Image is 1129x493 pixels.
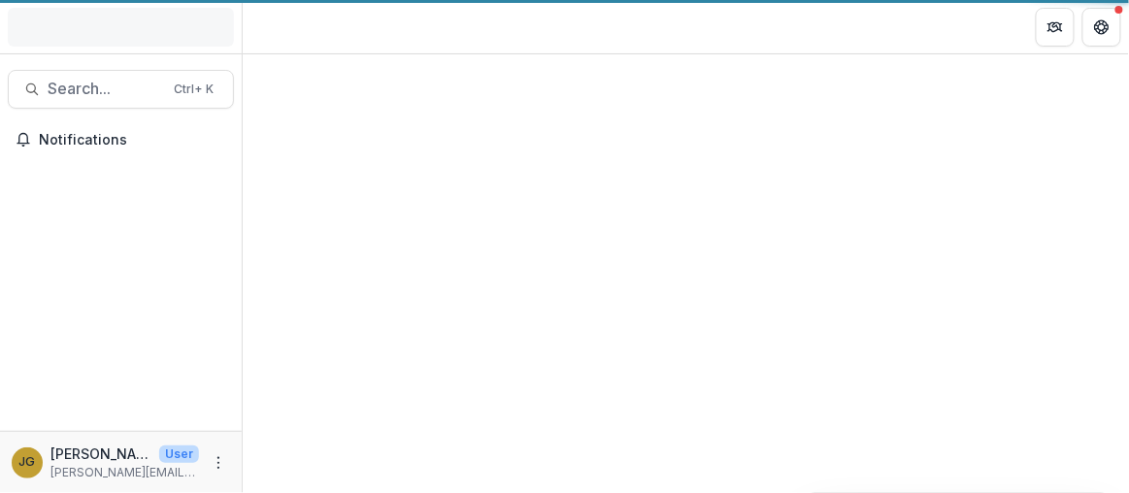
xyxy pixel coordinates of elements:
[170,79,217,100] div: Ctrl + K
[207,451,230,475] button: More
[250,13,333,41] nav: breadcrumb
[159,445,199,463] p: User
[39,132,226,148] span: Notifications
[50,444,151,464] p: [PERSON_NAME]
[8,70,234,109] button: Search...
[8,124,234,155] button: Notifications
[1082,8,1121,47] button: Get Help
[48,80,162,98] span: Search...
[50,464,199,481] p: [PERSON_NAME][EMAIL_ADDRESS][PERSON_NAME][DATE][DOMAIN_NAME]
[1036,8,1075,47] button: Partners
[19,456,36,469] div: Jenna Grant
